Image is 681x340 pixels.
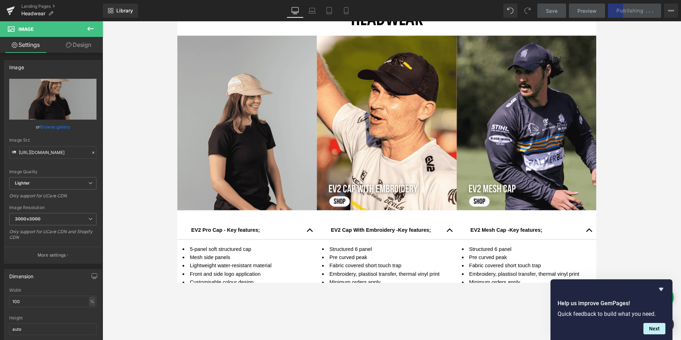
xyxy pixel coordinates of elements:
li: Embroidery, plastisol transfer, thermal vinyl print [148,254,281,263]
li: Pre curved peak [292,237,424,246]
li: Fabric covered short touch trap [148,246,281,254]
a: Landing Pages [21,4,103,9]
button: Hide survey [657,285,665,294]
strong: Key features; [226,210,260,216]
div: Image Quality [9,169,96,174]
li: Customisable colour design [5,263,138,272]
a: Tablet [321,4,338,18]
span: Image [18,26,34,32]
input: Link [9,146,96,159]
li: Fabric covered short touch trap [292,246,424,254]
input: auto [9,296,96,307]
a: Preview [569,4,605,18]
div: or [9,123,96,131]
img: Norths Devils Rugby League Club Coach wearing an EV2 Cap with Embroidery and an EV2 Training Shirt [143,15,286,193]
a: Mobile [338,4,355,18]
a: Design [53,37,104,53]
div: Dimension [9,269,34,279]
b: 3000x3000 [15,216,40,221]
h2: Help us improve GemPages! [558,299,665,308]
span: Save [546,7,558,15]
li: Front and side logo application [5,254,138,263]
input: auto [9,323,96,335]
div: Image Resolution [9,205,96,210]
div: Only support for UCare CDN and Shopify CDN [9,229,96,245]
span: Library [116,7,133,14]
button: Undo [503,4,517,18]
li: Pre curved peak [148,237,281,246]
div: Only support for UCare CDN [9,193,96,203]
div: Image Src [9,138,96,143]
li: Lightweight water-resistant material [5,246,138,254]
span: Headwear [21,11,45,16]
li: Embroidery, plastisol transfer, thermal vinyl print [292,254,424,263]
img: A Norths Devils player wearing an EV2 Customisable Cap with mesh and an EV2 Long Sleeve Training ... [286,15,429,193]
div: % [89,297,95,306]
li: 5-panel soft structured cap [5,229,138,237]
li: Structured 6 panel [148,229,281,237]
button: Redo [520,4,535,18]
strong: EV2 Pro Cap - Key features; [14,210,84,216]
span: EV2 Cap With Embroidery - [157,210,226,216]
button: More settings [4,247,101,263]
p: More settings [38,252,66,258]
li: Minimum orders apply [148,263,281,272]
span: EV2 Mesh Cap - [300,210,340,216]
li: Structured 6 panel [292,229,424,237]
div: Height [9,316,96,320]
div: Width [9,288,96,293]
li: Minimum orders apply [292,263,424,272]
button: More [664,4,678,18]
p: Quick feedback to build what you need. [558,311,665,317]
button: Next question [643,323,665,334]
a: New Library [103,4,138,18]
strong: Key features; [340,210,374,216]
a: Laptop [304,4,321,18]
div: Help us improve GemPages! [558,285,665,334]
div: Image [9,60,24,70]
a: Browse gallery [40,121,70,133]
b: Lighter [15,180,30,186]
a: Desktop [287,4,304,18]
li: Mesh side panels [5,237,138,246]
span: Preview [577,7,597,15]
